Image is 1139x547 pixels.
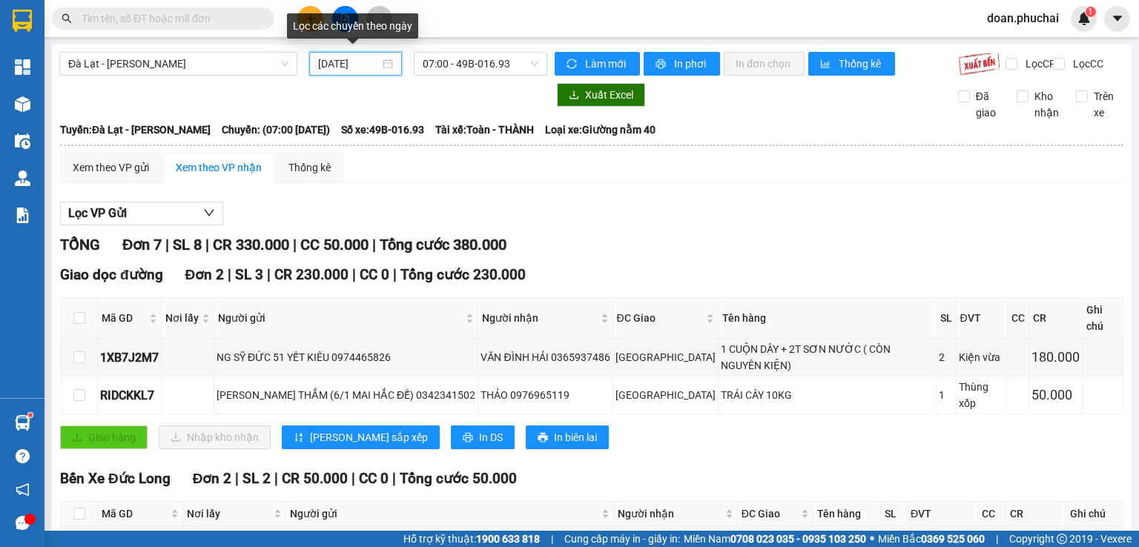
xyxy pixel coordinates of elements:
[644,52,720,76] button: printerIn phơi
[1083,298,1123,339] th: Ghi chú
[60,202,223,225] button: Lọc VP Gửi
[724,52,805,76] button: In đơn chọn
[294,432,304,444] span: sort-ascending
[16,516,30,530] span: message
[15,133,30,149] img: warehouse-icon
[60,236,100,253] span: TỔNG
[937,298,957,339] th: SL
[1029,88,1065,121] span: Kho nhận
[228,266,231,283] span: |
[218,310,463,326] span: Người gửi
[98,339,162,377] td: 1XB7J2M7
[551,531,553,547] span: |
[1020,56,1058,72] span: Lọc CR
[1067,56,1106,72] span: Lọc CC
[185,266,225,283] span: Đơn 2
[1006,502,1066,526] th: CR
[557,83,645,107] button: downloadXuất Excel
[564,531,680,547] span: Cung cấp máy in - giấy in:
[288,159,331,176] div: Thống kê
[978,502,1006,526] th: CC
[555,52,640,76] button: syncLàm mới
[274,266,349,283] span: CR 230.000
[975,9,1071,27] span: doan.phuchai
[1077,12,1091,25] img: icon-new-feature
[332,6,358,32] button: file-add
[366,6,392,32] button: aim
[235,470,239,487] span: |
[15,170,30,186] img: warehouse-icon
[203,207,215,219] span: down
[808,52,895,76] button: bar-chartThống kê
[674,56,708,72] span: In phơi
[567,59,579,70] span: sync
[16,483,30,497] span: notification
[290,505,598,522] span: Người gửi
[359,470,389,487] span: CC 0
[870,536,874,542] span: ⚪️
[293,236,297,253] span: |
[1088,7,1093,17] span: 1
[526,425,609,449] button: printerIn biên lai
[403,531,540,547] span: Hỗ trợ kỹ thuật:
[1088,88,1124,121] span: Trên xe
[400,470,517,487] span: Tổng cước 50.000
[481,387,610,403] div: THẢO 0976965119
[881,502,907,526] th: SL
[878,531,985,547] span: Miền Bắc
[310,429,428,445] span: [PERSON_NAME] sắp xếp
[481,349,610,365] div: VĂN ĐÌNH HẢI 0365937486
[235,266,263,283] span: SL 3
[684,531,866,547] span: Miền Nam
[996,531,998,547] span: |
[28,413,33,417] sup: 1
[1029,298,1083,339] th: CR
[100,348,159,367] div: 1XB7J2M7
[173,236,202,253] span: SL 8
[554,429,597,445] span: In biên lai
[959,379,1005,411] div: Thùng xốp
[15,59,30,75] img: dashboard-icon
[102,505,168,522] span: Mã GD
[958,52,1000,76] img: 9k=
[482,310,597,326] span: Người nhận
[287,13,418,39] div: Lọc các chuyến theo ngày
[102,310,146,326] span: Mã GD
[1104,6,1130,32] button: caret-down
[813,502,881,526] th: Tên hàng
[274,470,278,487] span: |
[1066,502,1123,526] th: Ghi chú
[1031,385,1080,405] div: 50.000
[159,425,271,449] button: downloadNhập kho nhận
[615,387,716,403] div: [GEOGRAPHIC_DATA]
[618,505,722,522] span: Người nhận
[282,425,440,449] button: sort-ascending[PERSON_NAME] sắp xếp
[267,266,271,283] span: |
[463,432,473,444] span: printer
[451,425,515,449] button: printerIn DS
[222,122,330,138] span: Chuyến: (07:00 [DATE])
[16,449,30,463] span: question-circle
[742,505,798,522] span: ĐC Giao
[68,204,127,222] span: Lọc VP Gửi
[721,387,934,403] div: TRÁI CÂY 10KG
[62,13,72,24] span: search
[921,533,985,545] strong: 0369 525 060
[60,266,163,283] span: Giao dọc đường
[13,10,32,32] img: logo-vxr
[176,159,262,176] div: Xem theo VP nhận
[939,349,954,365] div: 2
[939,387,954,403] div: 1
[423,53,539,75] span: 07:00 - 49B-016.93
[15,208,30,223] img: solution-icon
[839,56,883,72] span: Thống kê
[545,122,656,138] span: Loại xe: Giường nằm 40
[721,341,934,374] div: 1 CUỘN DÂY + 2T SƠN NƯỚC ( CÒN NGUYÊN KIỆN)
[68,53,288,75] span: Đà Lạt - Gia Lai
[242,470,271,487] span: SL 2
[15,415,30,431] img: warehouse-icon
[351,470,355,487] span: |
[122,236,162,253] span: Đơn 7
[297,6,323,32] button: plus
[193,470,232,487] span: Đơn 2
